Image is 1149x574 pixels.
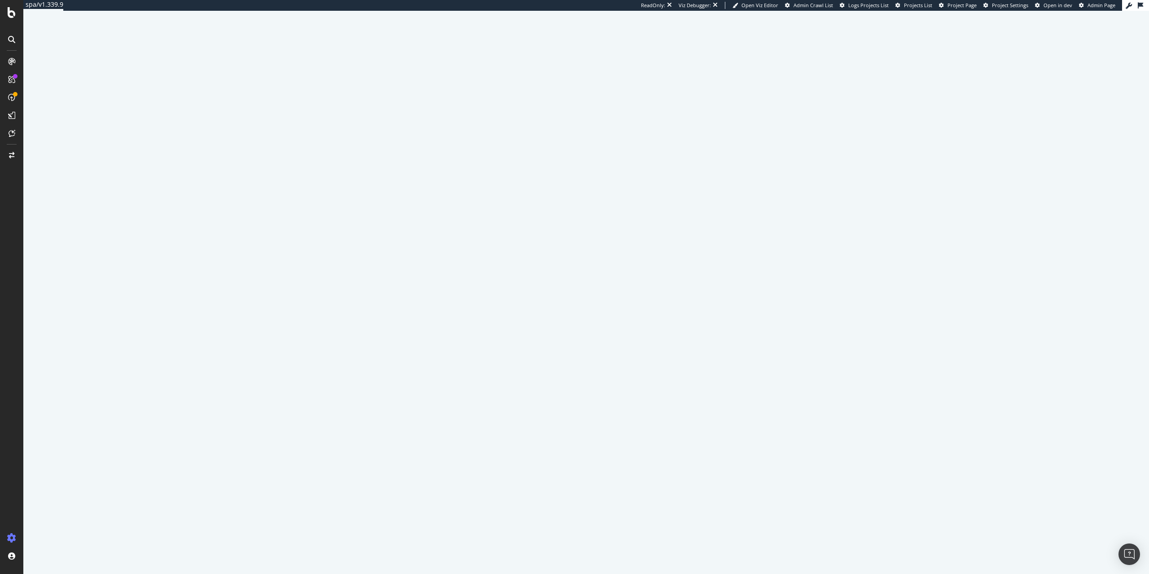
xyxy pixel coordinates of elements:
div: Viz Debugger: [679,2,711,9]
a: Open Viz Editor [732,2,778,9]
a: Project Settings [983,2,1028,9]
span: Open in dev [1044,2,1072,9]
span: Project Settings [992,2,1028,9]
span: Admin Crawl List [794,2,833,9]
span: Open Viz Editor [741,2,778,9]
a: Admin Crawl List [785,2,833,9]
span: Logs Projects List [848,2,889,9]
div: ReadOnly: [641,2,665,9]
a: Open in dev [1035,2,1072,9]
span: Project Page [947,2,977,9]
a: Admin Page [1079,2,1115,9]
span: Projects List [904,2,932,9]
a: Project Page [939,2,977,9]
a: Logs Projects List [840,2,889,9]
a: Projects List [895,2,932,9]
span: Admin Page [1088,2,1115,9]
div: Open Intercom Messenger [1118,543,1140,565]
